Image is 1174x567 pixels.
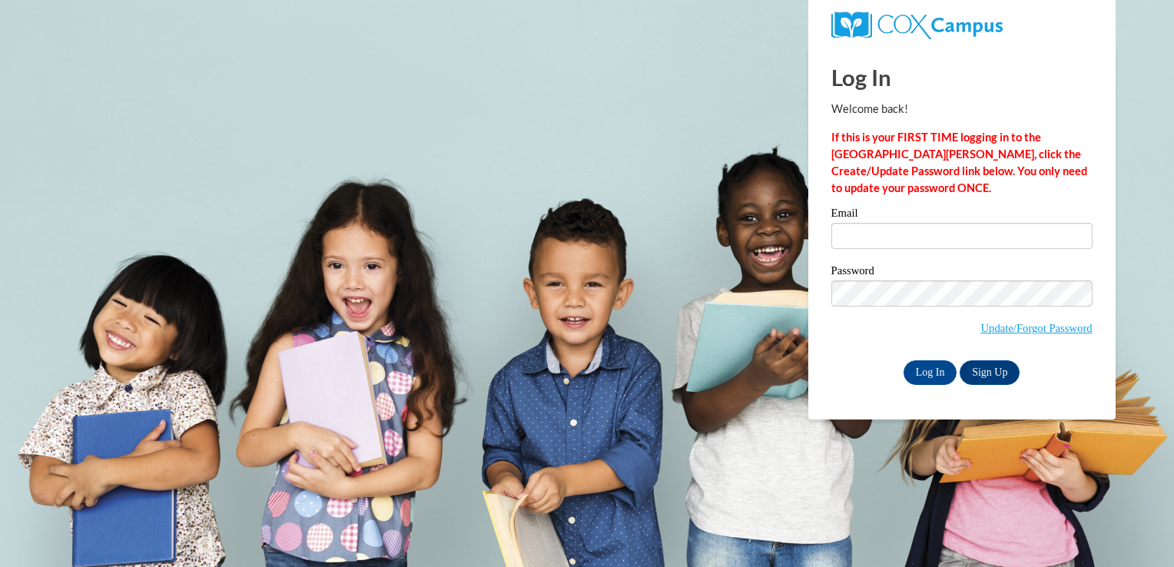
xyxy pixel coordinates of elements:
label: Password [831,265,1093,280]
label: Email [831,207,1093,223]
h1: Log In [831,61,1093,93]
img: COX Campus [831,12,1003,39]
a: COX Campus [831,18,1003,31]
input: Log In [904,360,957,385]
strong: If this is your FIRST TIME logging in to the [GEOGRAPHIC_DATA][PERSON_NAME], click the Create/Upd... [831,131,1087,194]
a: Update/Forgot Password [981,322,1093,334]
a: Sign Up [960,360,1020,385]
p: Welcome back! [831,101,1093,118]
